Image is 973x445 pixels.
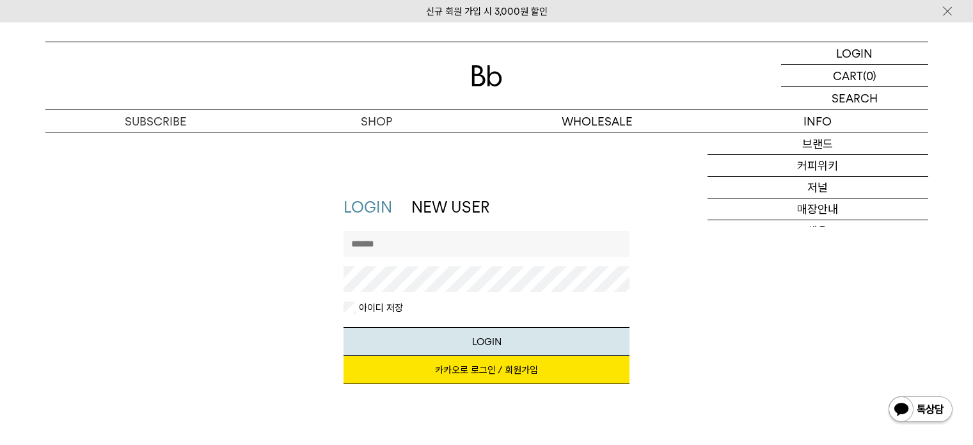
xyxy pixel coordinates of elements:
[863,65,876,86] p: (0)
[708,177,928,198] a: 저널
[45,110,266,133] a: SUBSCRIBE
[781,65,928,87] a: CART (0)
[344,198,392,216] a: LOGIN
[708,110,928,133] p: INFO
[344,356,629,384] a: 카카오로 로그인 / 회원가입
[344,327,629,356] button: LOGIN
[708,133,928,155] a: 브랜드
[708,155,928,177] a: 커피위키
[836,42,873,64] p: LOGIN
[781,42,928,65] a: LOGIN
[832,87,878,109] p: SEARCH
[708,220,928,242] a: 채용
[708,198,928,220] a: 매장안내
[356,302,403,314] label: 아이디 저장
[487,110,708,133] p: WHOLESALE
[833,65,863,86] p: CART
[426,6,548,17] a: 신규 회원 가입 시 3,000원 할인
[266,110,487,133] a: SHOP
[887,395,954,426] img: 카카오톡 채널 1:1 채팅 버튼
[471,65,502,86] img: 로고
[411,198,489,216] a: NEW USER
